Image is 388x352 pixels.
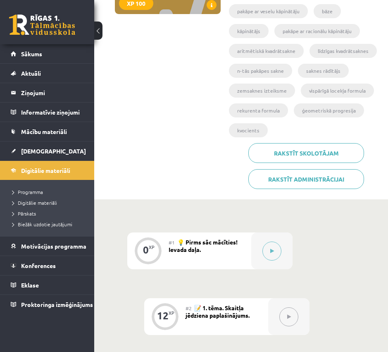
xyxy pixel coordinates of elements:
span: Mācību materiāli [21,128,67,135]
span: Programma [12,189,43,195]
a: Motivācijas programma [11,237,84,256]
span: Sākums [21,50,42,57]
span: Eklase [21,281,39,289]
a: Sākums [11,44,84,63]
a: Digitālie materiāli [12,199,86,206]
li: rekurenta formula [229,103,288,117]
a: Konferences [11,256,84,275]
span: 📝 1. tēma. Skaitļa jēdziena paplašinājums. [186,304,250,319]
div: XP [169,311,174,315]
li: kāpinātājs [229,24,269,38]
span: 💡 Pirms sāc mācīties! Ievada daļa. [169,238,238,253]
li: ģeometriskā progresija [294,103,364,117]
a: Informatīvie ziņojumi [11,103,84,122]
a: Proktoringa izmēģinājums [11,295,84,314]
li: zemsaknes izteiksme [229,84,295,98]
span: Pārskats [12,210,36,217]
span: #2 [186,305,192,311]
li: n-tās pakāpes sakne [229,64,292,78]
a: Rakstīt skolotājam [248,143,364,163]
span: [DEMOGRAPHIC_DATA] [21,147,86,155]
legend: Informatīvie ziņojumi [21,103,84,122]
span: Biežāk uzdotie jautājumi [12,221,72,227]
li: pakāpe ar veselu kāpinātāju [229,4,308,18]
span: Digitālie materiāli [21,167,70,174]
a: [DEMOGRAPHIC_DATA] [11,141,84,160]
a: Biežāk uzdotie jautājumi [12,220,86,228]
li: bāze [314,4,341,18]
a: Eklase [11,275,84,295]
a: Digitālie materiāli [11,161,84,180]
li: vispārīgā locekļa formula [301,84,374,98]
a: Aktuāli [11,64,84,83]
li: pakāpe ar racionālu kāpinātāju [274,24,360,38]
li: līdzīgas kvadrātsaknes [309,44,377,58]
div: 0 [143,246,149,254]
a: Pārskats [12,210,86,217]
span: Konferences [21,262,56,269]
li: kvocients [229,123,268,137]
span: Digitālie materiāli [12,199,57,206]
a: Rakstīt administrācijai [248,169,364,189]
div: 12 [157,312,169,319]
span: Aktuāli [21,69,41,77]
legend: Ziņojumi [21,83,84,102]
div: XP [149,245,155,249]
span: #1 [169,239,175,246]
li: saknes rādītājs [298,64,349,78]
span: Motivācijas programma [21,242,86,250]
li: aritmētiskā kvadrātsakne [229,44,304,58]
span: Proktoringa izmēģinājums [21,301,93,308]
a: Programma [12,188,86,196]
a: Ziņojumi [11,83,84,102]
a: Mācību materiāli [11,122,84,141]
a: Rīgas 1. Tālmācības vidusskola [9,14,75,35]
